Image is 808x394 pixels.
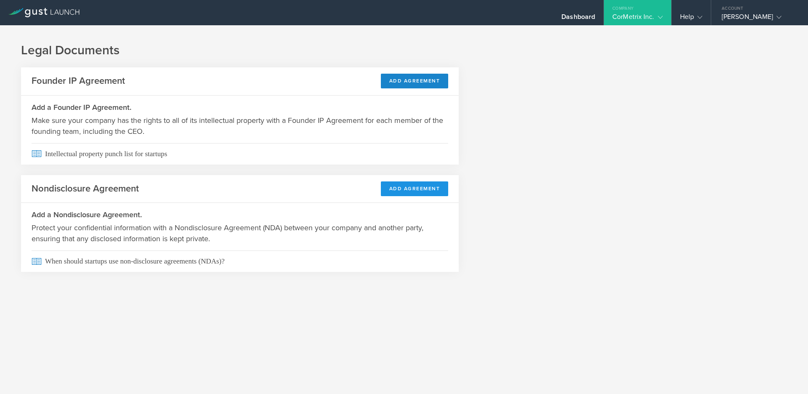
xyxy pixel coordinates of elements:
iframe: Chat Widget [766,354,808,394]
a: When should startups use non-disclosure agreements (NDAs)? [21,250,459,272]
span: When should startups use non-disclosure agreements (NDAs)? [32,250,448,272]
p: Protect your confidential information with a Nondisclosure Agreement (NDA) between your company a... [32,222,448,244]
h3: Add a Nondisclosure Agreement. [32,209,448,220]
div: Help [680,13,702,25]
div: [PERSON_NAME] [722,13,793,25]
button: Add Agreement [381,74,449,88]
div: CorMetrix Inc. [612,13,662,25]
div: Dashboard [561,13,595,25]
span: Intellectual property punch list for startups [32,143,448,165]
h2: Founder IP Agreement [32,75,125,87]
h3: Add a Founder IP Agreement. [32,102,448,113]
p: Make sure your company has the rights to all of its intellectual property with a Founder IP Agree... [32,115,448,137]
button: Add Agreement [381,181,449,196]
h2: Nondisclosure Agreement [32,183,139,195]
h1: Legal Documents [21,42,787,59]
a: Intellectual property punch list for startups [21,143,459,165]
